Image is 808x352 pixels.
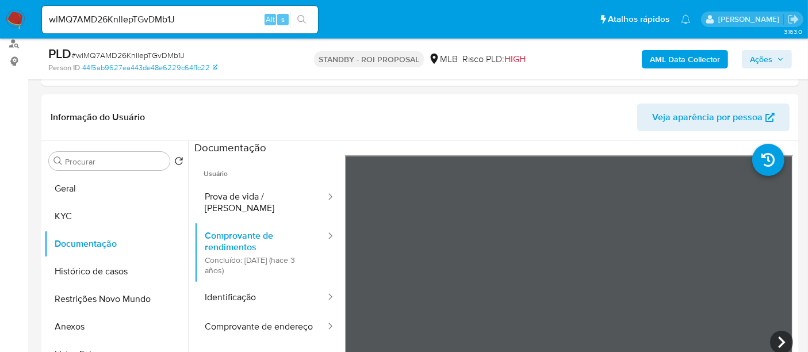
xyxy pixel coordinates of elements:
[642,50,728,68] button: AML Data Collector
[314,51,424,67] p: STANDBY - ROI PROPOSAL
[44,313,188,340] button: Anexos
[266,14,275,25] span: Alt
[44,230,188,258] button: Documentação
[718,14,783,25] p: erico.trevizan@mercadopago.com.br
[44,285,188,313] button: Restrições Novo Mundo
[44,258,188,285] button: Histórico de casos
[44,202,188,230] button: KYC
[65,156,165,167] input: Procurar
[53,156,63,166] button: Procurar
[281,14,285,25] span: s
[787,13,799,25] a: Sair
[681,14,691,24] a: Notificações
[51,112,145,123] h1: Informação do Usuário
[48,63,80,73] b: Person ID
[48,44,71,63] b: PLD
[71,49,185,61] span: # wlMQ7AMD26KnIlepTGvDMb1J
[784,27,802,36] span: 3.163.0
[742,50,792,68] button: Ações
[174,156,183,169] button: Retornar ao pedido padrão
[637,104,790,131] button: Veja aparência por pessoa
[44,175,188,202] button: Geral
[504,52,526,66] span: HIGH
[608,13,669,25] span: Atalhos rápidos
[462,53,526,66] span: Risco PLD:
[42,12,318,27] input: Pesquise usuários ou casos...
[652,104,763,131] span: Veja aparência por pessoa
[290,12,313,28] button: search-icon
[428,53,458,66] div: MLB
[750,50,772,68] span: Ações
[82,63,217,73] a: 44f5ab9627ea443de48e6229c64f1c22
[650,50,720,68] b: AML Data Collector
